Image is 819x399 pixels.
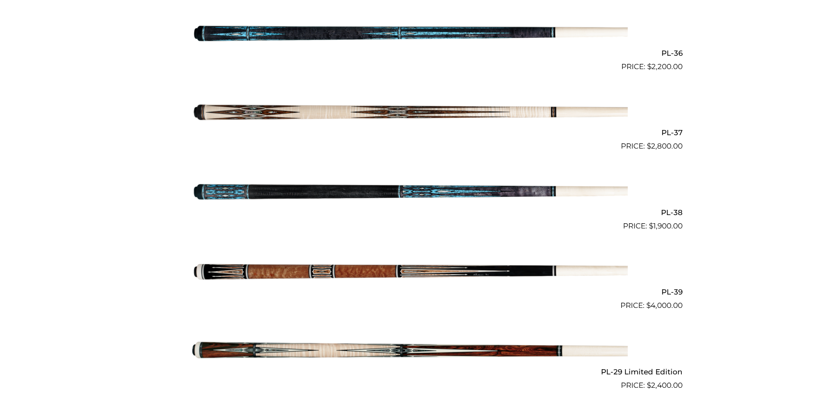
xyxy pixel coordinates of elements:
span: $ [647,142,651,150]
bdi: 1,900.00 [649,222,683,230]
bdi: 2,800.00 [647,142,683,150]
span: $ [647,381,651,389]
img: PL-29 Limited Edition [192,315,628,387]
img: PL-39 [192,235,628,308]
bdi: 2,400.00 [647,381,683,389]
img: PL-37 [192,76,628,149]
h2: PL-38 [137,204,683,220]
h2: PL-29 Limited Edition [137,364,683,380]
a: PL-37 $2,800.00 [137,76,683,152]
h2: PL-37 [137,125,683,141]
img: PL-38 [192,155,628,228]
a: PL-29 Limited Edition $2,400.00 [137,315,683,391]
a: PL-39 $4,000.00 [137,235,683,311]
span: $ [649,222,653,230]
bdi: 4,000.00 [646,301,683,310]
span: $ [647,62,651,71]
h2: PL-39 [137,284,683,300]
a: PL-38 $1,900.00 [137,155,683,231]
bdi: 2,200.00 [647,62,683,71]
h2: PL-36 [137,45,683,61]
span: $ [646,301,651,310]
